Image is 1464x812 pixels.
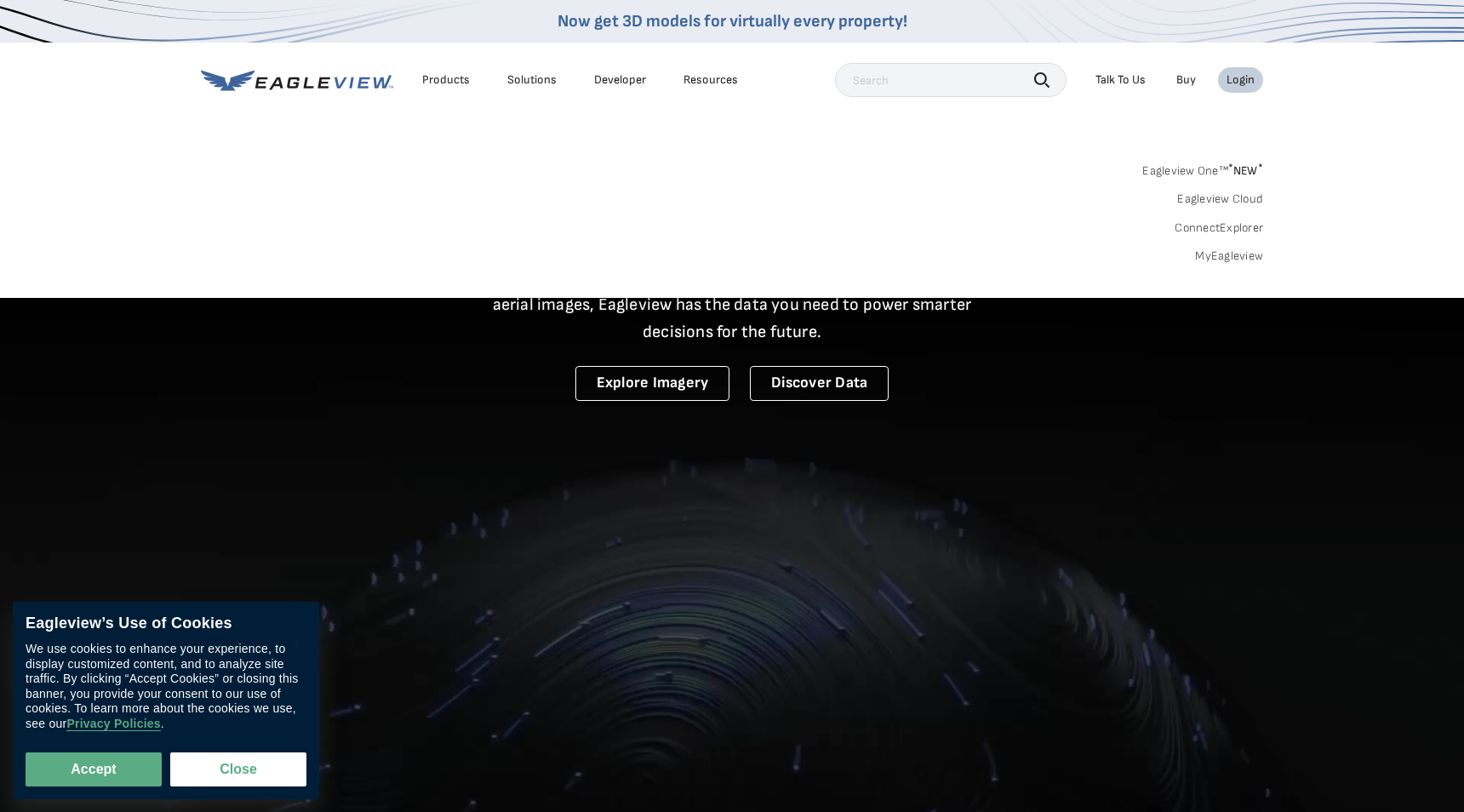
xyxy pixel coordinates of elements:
a: Now get 3D models for virtually every property! [558,11,907,31]
div: Login [1227,72,1255,88]
div: Products [422,72,470,88]
a: Eagleview Cloud [1177,192,1263,207]
a: Buy [1176,72,1196,88]
div: Solutions [507,72,557,88]
a: Explore Imagery [575,366,730,401]
a: ConnectExplorer [1175,220,1263,236]
div: We use cookies to enhance your experience, to display customized content, and to analyze site tra... [26,642,306,731]
div: Eagleview’s Use of Cookies [26,615,306,633]
a: MyEagleview [1195,249,1263,264]
button: Close [170,752,306,786]
input: Search [835,63,1067,97]
a: Eagleview One™*NEW* [1142,158,1263,178]
div: Resources [683,72,738,88]
a: Privacy Policies [66,717,160,731]
a: Developer [594,72,646,88]
a: Discover Data [750,366,889,401]
span: NEW [1228,163,1263,178]
button: Accept [26,752,162,786]
p: A new era starts here. Built on more than 3.5 billion high-resolution aerial images, Eagleview ha... [472,264,992,346]
div: Talk To Us [1095,72,1146,88]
